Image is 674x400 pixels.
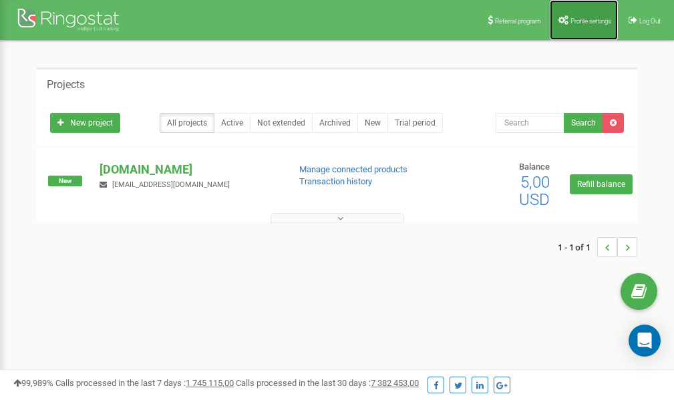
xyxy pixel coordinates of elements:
[299,164,407,174] a: Manage connected products
[47,79,85,91] h5: Projects
[100,161,277,178] p: [DOMAIN_NAME]
[371,378,419,388] u: 7 382 453,00
[570,174,633,194] a: Refill balance
[250,113,313,133] a: Not extended
[387,113,443,133] a: Trial period
[639,17,661,25] span: Log Out
[629,325,661,357] div: Open Intercom Messenger
[299,176,372,186] a: Transaction history
[496,113,564,133] input: Search
[570,17,611,25] span: Profile settings
[564,113,603,133] button: Search
[13,378,53,388] span: 99,989%
[519,173,550,209] span: 5,00 USD
[495,17,541,25] span: Referral program
[558,224,637,270] nav: ...
[50,113,120,133] a: New project
[160,113,214,133] a: All projects
[357,113,388,133] a: New
[48,176,82,186] span: New
[558,237,597,257] span: 1 - 1 of 1
[312,113,358,133] a: Archived
[214,113,250,133] a: Active
[186,378,234,388] u: 1 745 115,00
[112,180,230,189] span: [EMAIL_ADDRESS][DOMAIN_NAME]
[55,378,234,388] span: Calls processed in the last 7 days :
[236,378,419,388] span: Calls processed in the last 30 days :
[519,162,550,172] span: Balance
